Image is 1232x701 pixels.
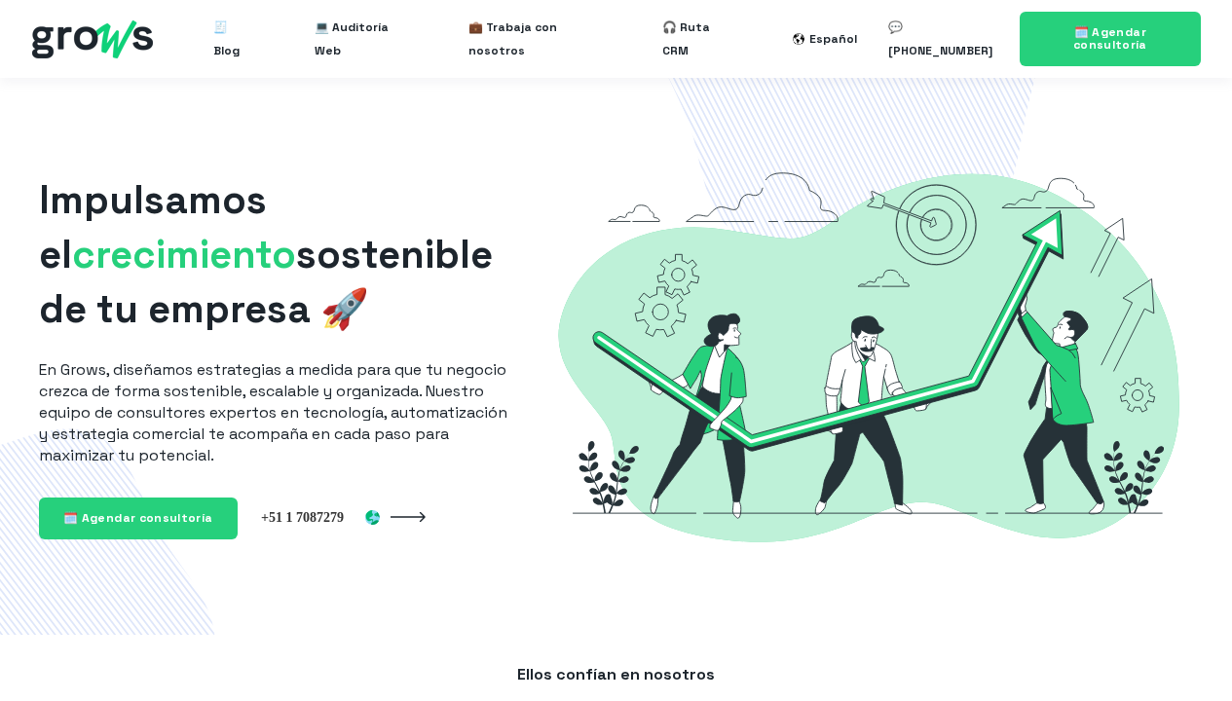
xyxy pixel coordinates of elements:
[315,8,406,70] a: 💻 Auditoría Web
[1073,24,1147,53] span: 🗓️ Agendar consultoría
[1135,608,1232,701] iframe: Chat Widget
[72,230,296,279] span: crecimiento
[662,8,730,70] a: 🎧 Ruta CRM
[213,8,252,70] a: 🧾 Blog
[39,173,513,337] h1: Impulsamos el sostenible de tu empresa 🚀
[39,664,1193,685] p: Ellos confían en nosotros
[468,8,600,70] a: 💼 Trabaja con nosotros
[63,510,213,526] span: 🗓️ Agendar consultoría
[39,498,238,539] a: 🗓️ Agendar consultoría
[32,20,153,58] img: grows - hubspot
[39,359,513,466] p: En Grows, diseñamos estrategias a medida para que tu negocio crezca de forma sostenible, escalabl...
[809,27,857,51] div: Español
[544,140,1194,572] img: Grows-Growth-Marketing-Hacking-Hubspot
[261,508,380,526] img: Perú +51 1 7087279
[888,8,995,70] a: 💬 [PHONE_NUMBER]
[1020,12,1200,66] a: 🗓️ Agendar consultoría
